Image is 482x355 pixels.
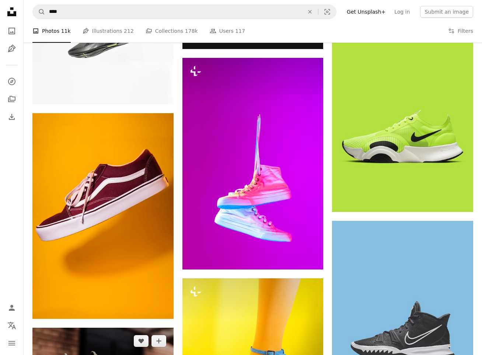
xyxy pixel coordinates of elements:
span: 212 [124,27,134,35]
button: Menu [4,336,19,351]
button: Add to Collection [151,335,166,347]
img: Image of fashionable sports shoes, sneakers isolated over colored neon background. Urban city fas... [182,58,324,269]
button: Filters [448,19,473,43]
a: Users 117 [210,19,245,43]
a: Illustrations 212 [83,19,134,43]
button: Visual search [318,5,336,19]
a: Download History [4,109,19,124]
a: Log in [390,6,414,18]
span: 178k [185,27,198,35]
a: Log in / Sign up [4,300,19,315]
a: unpaired maroon plimsoll on top of yellow textile [32,213,174,219]
a: Collections [4,92,19,107]
button: Search Unsplash [33,5,45,19]
button: Submit an image [420,6,473,18]
a: Image of fashionable sports shoes, sneakers isolated over colored neon background. Urban city fas... [182,160,324,167]
button: Clear [302,5,318,19]
button: Like [134,335,149,347]
form: Find visuals sitewide [32,4,336,19]
a: Illustrations [4,41,19,56]
img: unpaired maroon plimsoll on top of yellow textile [32,113,174,319]
a: Collections 178k [146,19,198,43]
a: Get Unsplash+ [342,6,390,18]
button: Language [4,318,19,333]
a: black and white nike athletic shoes [332,323,473,330]
img: green and black nike athletic shoe [332,36,473,212]
a: Explore [4,74,19,89]
a: Home — Unsplash [4,4,19,21]
a: Photos [4,24,19,38]
a: green and black nike athletic shoe [332,120,473,127]
span: 117 [235,27,245,35]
